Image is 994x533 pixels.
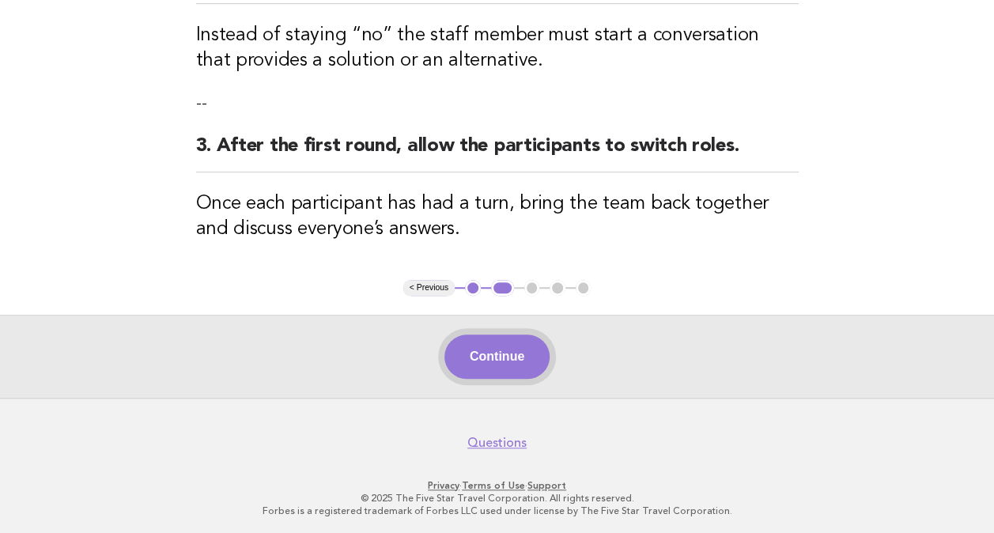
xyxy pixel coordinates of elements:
a: Questions [467,435,527,451]
button: < Previous [403,280,455,296]
h3: Instead of staying “no” the staff member must start a conversation that provides a solution or an... [196,23,799,74]
a: Support [527,480,566,491]
button: 1 [465,280,481,296]
h3: Once each participant has had a turn, bring the team back together and discuss everyone’s answers. [196,191,799,242]
button: Continue [444,335,550,379]
p: · · [22,479,972,492]
p: -- [196,93,799,115]
a: Terms of Use [462,480,525,491]
a: Privacy [428,480,459,491]
h2: 3. After the first round, allow the participants to switch roles. [196,134,799,172]
button: 2 [491,280,514,296]
p: Forbes is a registered trademark of Forbes LLC used under license by The Five Star Travel Corpora... [22,505,972,517]
p: © 2025 The Five Star Travel Corporation. All rights reserved. [22,492,972,505]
